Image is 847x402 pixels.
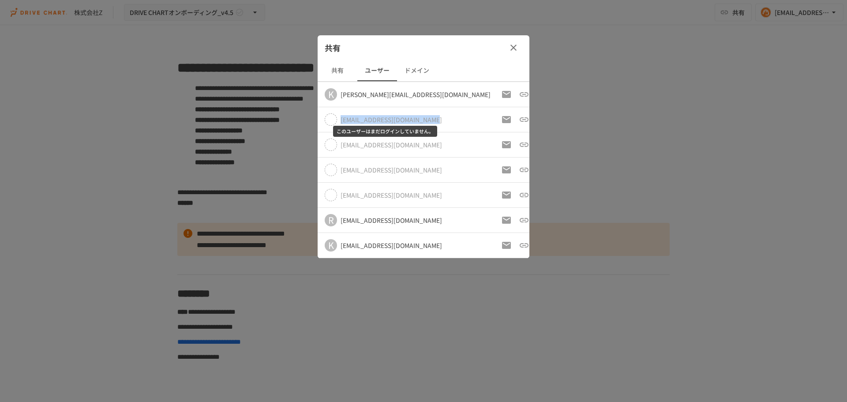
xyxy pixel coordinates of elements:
[498,111,515,128] button: 招待メールの再送
[515,86,533,103] button: 招待URLをコピー（以前のものは破棄）
[341,115,442,124] div: このユーザーはまだログインしていません。
[333,126,437,137] div: このユーザーはまだログインしていません。
[341,191,442,199] div: このユーザーはまだログインしていません。
[515,161,533,179] button: 招待URLをコピー（以前のものは破棄）
[397,60,437,81] button: ドメイン
[515,111,533,128] button: 招待URLをコピー（以前のものは破棄）
[318,60,357,81] button: 共有
[357,60,397,81] button: ユーザー
[498,211,515,229] button: 招待メールの再送
[498,186,515,204] button: 招待メールの再送
[498,161,515,179] button: 招待メールの再送
[325,239,337,252] div: K
[318,35,529,60] div: 共有
[515,211,533,229] button: 招待URLをコピー（以前のものは破棄）
[498,86,515,103] button: 招待メールの再送
[341,241,442,250] div: [EMAIL_ADDRESS][DOMAIN_NAME]
[498,237,515,254] button: 招待メールの再送
[515,237,533,254] button: 招待URLをコピー（以前のものは破棄）
[515,186,533,204] button: 招待URLをコピー（以前のものは破棄）
[325,88,337,101] div: K
[341,90,491,99] div: [PERSON_NAME][EMAIL_ADDRESS][DOMAIN_NAME]
[341,140,442,149] div: このユーザーはまだログインしていません。
[341,165,442,174] div: このユーザーはまだログインしていません。
[325,214,337,226] div: R
[498,136,515,154] button: 招待メールの再送
[515,136,533,154] button: 招待URLをコピー（以前のものは破棄）
[341,216,442,225] div: [EMAIL_ADDRESS][DOMAIN_NAME]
